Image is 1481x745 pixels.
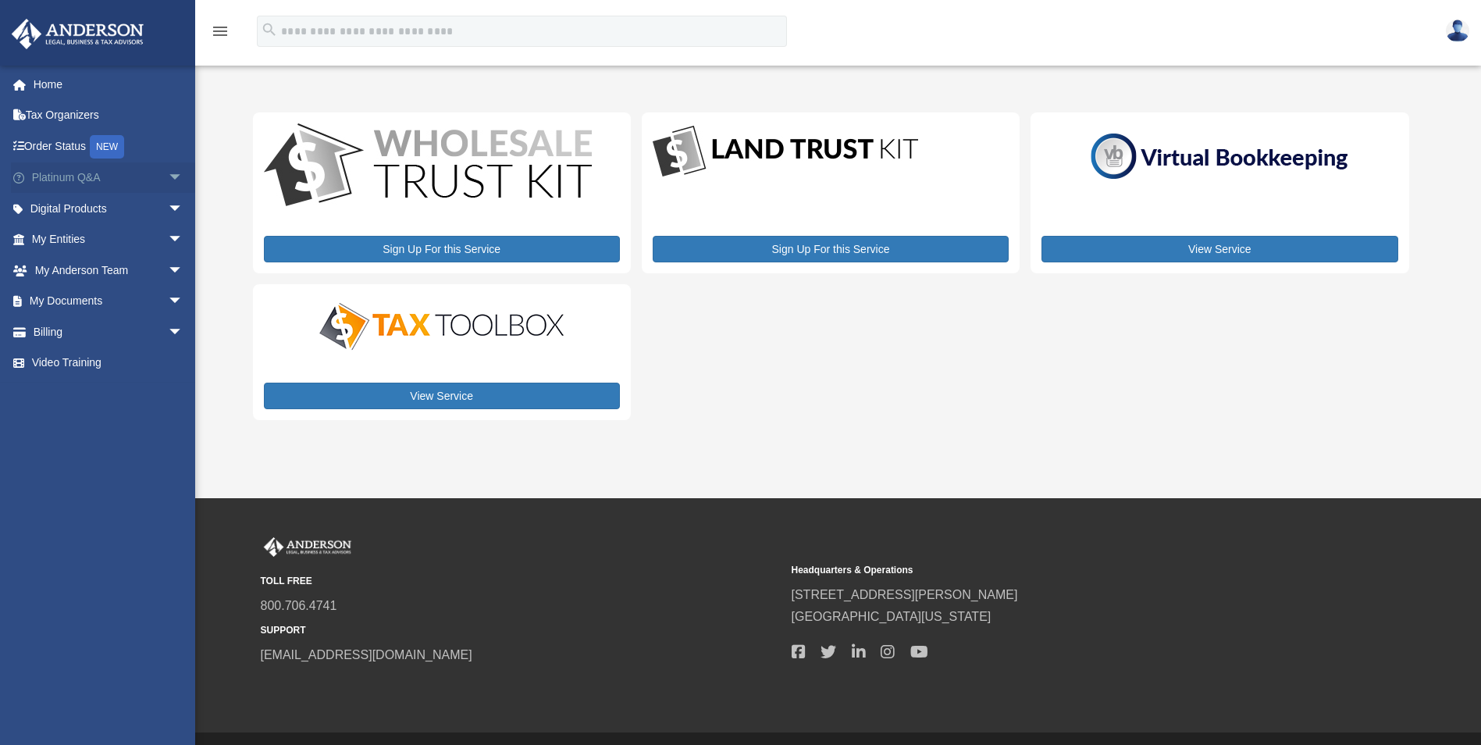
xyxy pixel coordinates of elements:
a: View Service [1041,236,1397,262]
img: WS-Trust-Kit-lgo-1.jpg [264,123,592,210]
img: User Pic [1446,20,1469,42]
img: Anderson Advisors Platinum Portal [7,19,148,49]
div: NEW [90,135,124,159]
small: TOLL FREE [261,573,781,590]
a: Tax Organizers [11,100,207,131]
span: arrow_drop_down [168,224,199,256]
span: arrow_drop_down [168,286,199,318]
a: My Entitiesarrow_drop_down [11,224,207,255]
a: Sign Up For this Service [264,236,620,262]
a: Order StatusNEW [11,130,207,162]
span: arrow_drop_down [168,193,199,225]
small: Headquarters & Operations [792,562,1312,579]
a: My Anderson Teamarrow_drop_down [11,255,207,286]
a: [STREET_ADDRESS][PERSON_NAME] [792,588,1018,601]
a: Sign Up For this Service [653,236,1009,262]
a: 800.706.4741 [261,599,337,612]
a: menu [211,27,230,41]
a: View Service [264,383,620,409]
a: Home [11,69,207,100]
a: [EMAIL_ADDRESS][DOMAIN_NAME] [261,648,472,661]
small: SUPPORT [261,622,781,639]
img: Anderson Advisors Platinum Portal [261,537,354,558]
a: Billingarrow_drop_down [11,316,207,348]
a: My Documentsarrow_drop_down [11,286,207,317]
span: arrow_drop_down [168,162,199,194]
a: Platinum Q&Aarrow_drop_down [11,162,207,194]
i: search [261,21,278,38]
a: Video Training [11,348,207,379]
span: arrow_drop_down [168,255,199,287]
img: LandTrust_lgo-1.jpg [653,123,918,180]
a: Digital Productsarrow_drop_down [11,193,199,224]
i: menu [211,22,230,41]
a: [GEOGRAPHIC_DATA][US_STATE] [792,610,991,623]
span: arrow_drop_down [168,316,199,348]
